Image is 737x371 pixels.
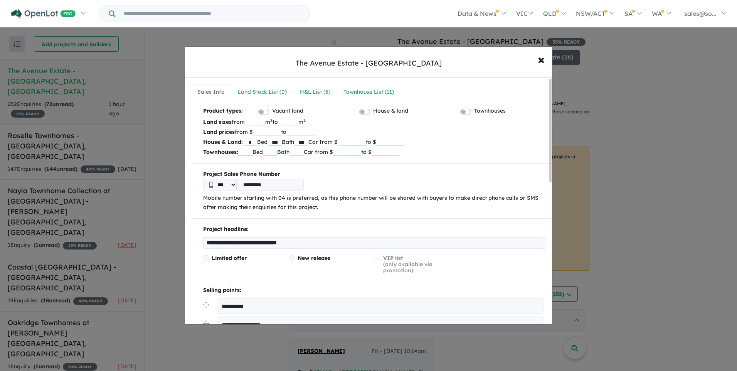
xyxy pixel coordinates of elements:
[303,118,306,123] sup: 2
[203,117,546,127] p: from m to m
[203,127,546,137] p: from $ to
[117,5,308,22] input: Try estate name, suburb, builder or developer
[373,106,408,116] label: House & land
[298,255,330,261] span: New release
[197,88,225,97] div: Sales Info
[474,106,506,116] label: Townhouses
[212,255,247,261] span: Limited offer
[300,88,330,97] div: H&L List ( 5 )
[203,170,546,179] b: Project Sales Phone Number
[684,10,717,17] span: sales@so...
[203,118,232,125] b: Land sizes
[203,194,546,212] p: Mobile number starting with 04 is preferred, as this phone number will be shared with buyers to m...
[11,9,76,19] img: Openlot PRO Logo White
[270,118,273,123] sup: 2
[203,302,209,308] img: drag.svg
[203,225,546,234] p: Project headline:
[203,137,546,147] p: Bed Bath Car from $ to $
[296,58,442,68] div: The Avenue Estate - [GEOGRAPHIC_DATA]
[203,320,209,326] img: drag.svg
[203,138,243,145] b: House & Land:
[203,286,546,295] p: Selling points:
[272,106,303,116] label: Vacant land
[209,182,213,188] img: Phone icon
[203,148,238,155] b: Townhouses:
[203,128,235,135] b: Land prices
[238,88,287,97] div: Land Stock List ( 0 )
[343,88,394,97] div: Townhouse List ( 11 )
[203,106,243,117] b: Product types:
[538,51,545,67] span: ×
[203,147,546,157] p: Bed Bath Car from $ to $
